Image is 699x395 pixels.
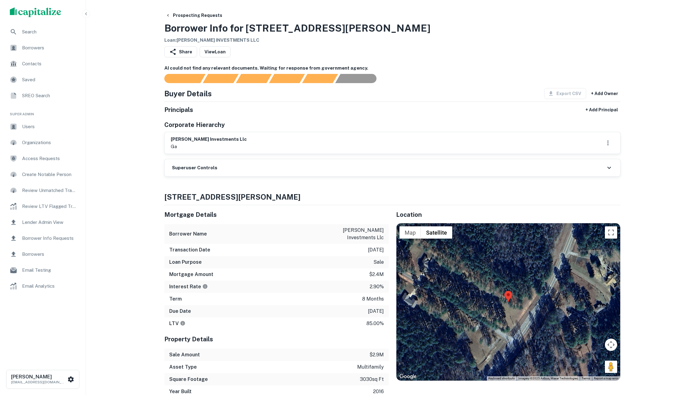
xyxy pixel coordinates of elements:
[200,46,231,57] a: ViewLoan
[22,60,77,67] span: Contacts
[164,46,197,57] button: Share
[164,210,389,219] h5: Mortgage Details
[5,119,81,134] a: Users
[362,295,384,303] p: 8 months
[22,76,77,83] span: Saved
[164,335,389,344] h5: Property Details
[5,72,81,87] a: Saved
[169,283,208,290] h6: Interest Rate
[169,295,182,303] h6: Term
[164,65,621,72] h6: AI could not find any relevant documents. Waiting for response from government agency.
[203,74,239,83] div: Your request is received and processing...
[164,120,225,129] h5: Corporate Hierarchy
[582,377,590,380] a: Terms (opens in new tab)
[369,271,384,278] p: $2.4m
[164,21,430,36] h3: Borrower Info for [STREET_ADDRESS][PERSON_NAME]
[5,263,81,278] a: Email Testing
[169,308,191,315] h6: Due Date
[164,37,430,44] h6: Loan : [PERSON_NAME] INVESTMENTS LLC
[583,104,621,115] button: + Add Principal
[605,361,617,373] button: Drag Pegman onto the map to open Street View
[169,320,185,327] h6: LTV
[5,25,81,39] a: Search
[171,143,247,150] p: ga
[169,246,210,254] h6: Transaction Date
[369,351,384,359] p: $2.9m
[169,351,200,359] h6: Sale Amount
[398,373,418,381] img: Google
[5,167,81,182] a: Create Notable Person
[169,363,197,371] h6: Asset Type
[169,230,207,238] h6: Borrower Name
[22,282,77,290] span: Email Analytics
[335,74,384,83] div: AI fulfillment process complete.
[368,246,384,254] p: [DATE]
[202,284,208,289] svg: The interest rates displayed on the website are for informational purposes only and may be report...
[589,88,621,99] button: + Add Owner
[171,136,247,143] h6: [PERSON_NAME] investments llc
[605,226,617,239] button: Toggle fullscreen view
[605,339,617,351] button: Map camera controls
[373,259,384,266] p: sale
[5,135,81,150] div: Organizations
[164,88,212,99] h4: Buyer Details
[399,226,421,239] button: Show street map
[488,376,515,381] button: Keyboard shortcuts
[5,151,81,166] a: Access Requests
[22,251,77,258] span: Borrowers
[398,373,418,381] a: Open this area in Google Maps (opens a new window)
[5,56,81,71] a: Contacts
[11,374,66,379] h6: [PERSON_NAME]
[22,267,77,274] span: Email Testing
[5,88,81,103] a: SREO Search
[302,74,338,83] div: Principals found, still searching for contact information. This may take time...
[22,219,77,226] span: Lender Admin View
[180,320,185,326] svg: LTVs displayed on the website are for informational purposes only and may be reported incorrectly...
[157,74,203,83] div: Sending borrower request to AI...
[5,279,81,293] a: Email Analytics
[22,187,77,194] span: Review Unmatched Transactions
[22,171,77,178] span: Create Notable Person
[5,247,81,262] a: Borrowers
[5,231,81,246] a: Borrower Info Requests
[269,74,305,83] div: Principals found, AI now looking for contact information...
[329,227,384,241] p: [PERSON_NAME] investments llc
[164,191,621,202] h4: [STREET_ADDRESS][PERSON_NAME]
[22,28,77,36] span: Search
[368,308,384,315] p: [DATE]
[668,346,699,375] iframe: Chat Widget
[169,376,208,383] h6: Square Footage
[5,40,81,55] div: Borrowers
[357,363,384,371] p: multifamily
[22,139,77,146] span: Organizations
[370,283,384,290] p: 2.90%
[5,215,81,230] a: Lender Admin View
[5,199,81,214] a: Review LTV Flagged Transactions
[22,155,77,162] span: Access Requests
[22,123,77,130] span: Users
[360,376,384,383] p: 3030 sq ft
[22,203,77,210] span: Review LTV Flagged Transactions
[594,377,618,380] a: Report a map error
[5,183,81,198] a: Review Unmatched Transactions
[22,235,77,242] span: Borrower Info Requests
[163,10,225,21] button: Prospecting Requests
[22,92,77,99] span: SREO Search
[518,377,578,380] span: Imagery ©2025 Airbus, Maxar Technologies
[164,105,193,114] h5: Principals
[22,44,77,52] span: Borrowers
[10,7,61,17] img: capitalize-logo.png
[169,259,202,266] h6: Loan Purpose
